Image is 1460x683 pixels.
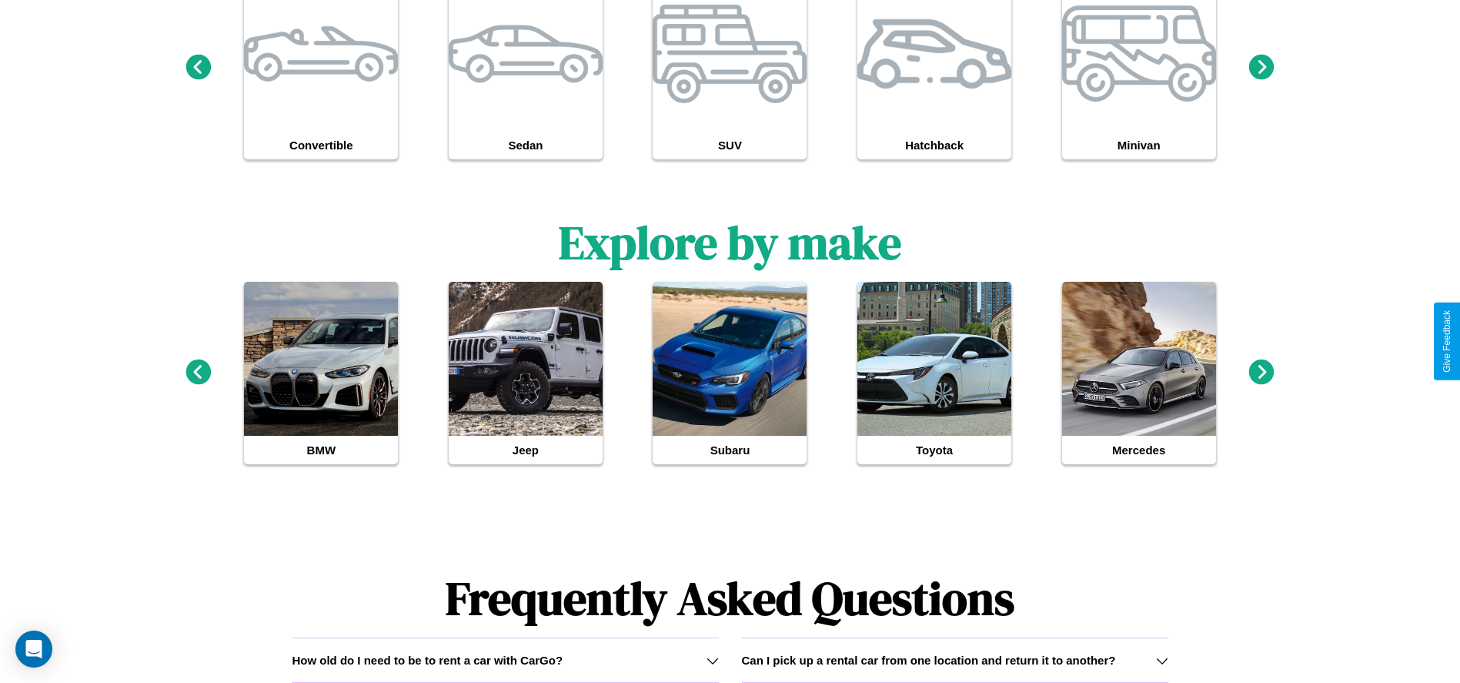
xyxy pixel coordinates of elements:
[742,654,1116,667] h3: Can I pick up a rental car from one location and return it to another?
[559,211,901,274] h1: Explore by make
[1062,436,1216,464] h4: Mercedes
[857,131,1011,159] h4: Hatchback
[15,631,52,668] div: Open Intercom Messenger
[449,436,603,464] h4: Jeep
[244,436,398,464] h4: BMW
[653,131,807,159] h4: SUV
[292,559,1168,638] h1: Frequently Asked Questions
[449,131,603,159] h4: Sedan
[292,654,563,667] h3: How old do I need to be to rent a car with CarGo?
[244,131,398,159] h4: Convertible
[1062,131,1216,159] h4: Minivan
[1442,310,1452,373] div: Give Feedback
[653,436,807,464] h4: Subaru
[857,436,1011,464] h4: Toyota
